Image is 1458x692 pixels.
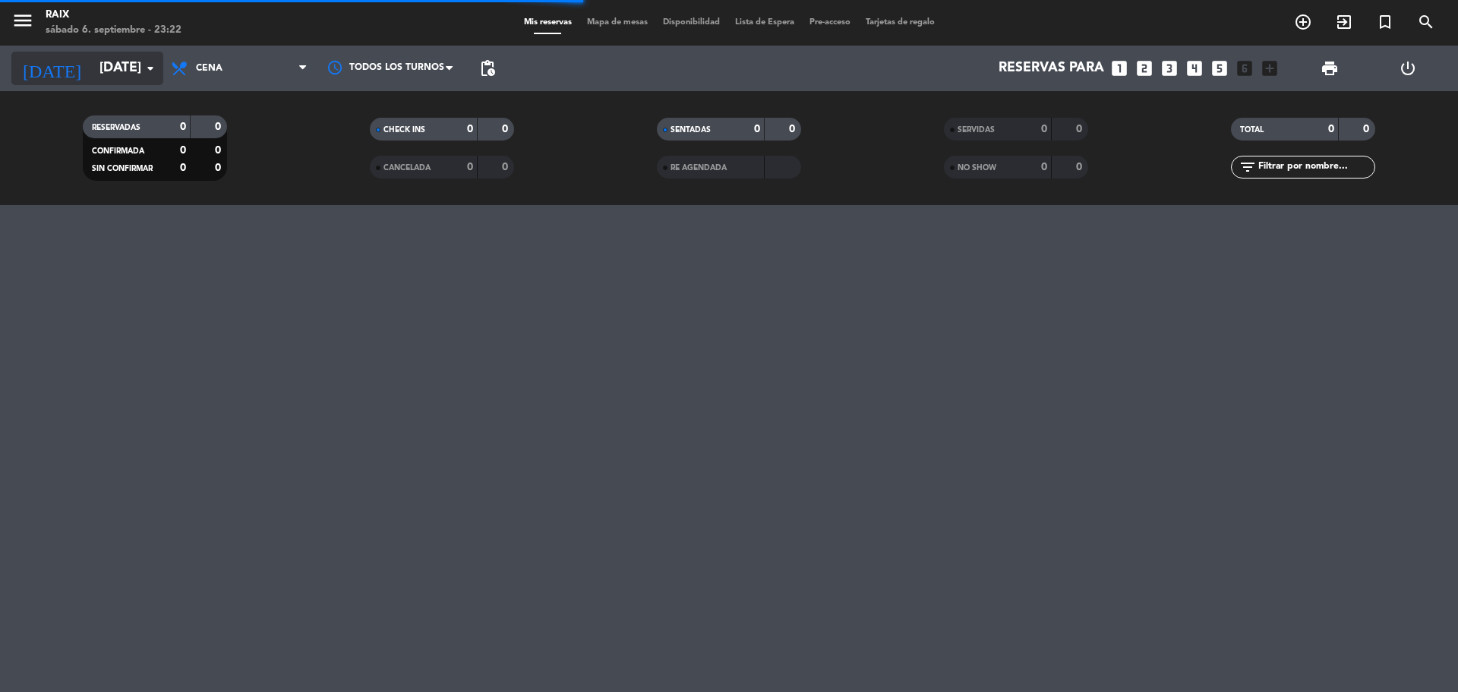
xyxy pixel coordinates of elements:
i: looks_3 [1160,58,1179,78]
strong: 0 [180,122,186,132]
i: looks_one [1109,58,1129,78]
span: CONFIRMADA [92,147,144,155]
strong: 0 [1328,124,1334,134]
button: menu [11,9,34,37]
strong: 0 [180,145,186,156]
span: print [1321,59,1339,77]
i: looks_two [1135,58,1154,78]
i: looks_6 [1235,58,1254,78]
i: menu [11,9,34,32]
strong: 0 [215,122,224,132]
span: Pre-acceso [802,18,858,27]
strong: 0 [502,162,511,172]
span: RESERVADAS [92,124,140,131]
strong: 0 [754,124,760,134]
span: Mapa de mesas [579,18,655,27]
div: sábado 6. septiembre - 23:22 [46,23,181,38]
i: filter_list [1239,158,1257,176]
strong: 0 [1076,162,1085,172]
span: TOTAL [1240,126,1264,134]
span: CHECK INS [383,126,425,134]
span: SENTADAS [671,126,711,134]
i: add_box [1260,58,1280,78]
span: RE AGENDADA [671,164,727,172]
i: turned_in_not [1376,13,1394,31]
div: LOG OUT [1368,46,1447,91]
i: search [1417,13,1435,31]
span: Lista de Espera [727,18,802,27]
strong: 0 [215,163,224,173]
span: CANCELADA [383,164,431,172]
span: Disponibilidad [655,18,727,27]
strong: 0 [215,145,224,156]
i: power_settings_new [1399,59,1417,77]
strong: 0 [789,124,798,134]
strong: 0 [502,124,511,134]
i: exit_to_app [1335,13,1353,31]
input: Filtrar por nombre... [1257,159,1374,175]
strong: 0 [467,124,473,134]
strong: 0 [1076,124,1085,134]
span: Reservas para [999,61,1104,76]
i: add_circle_outline [1294,13,1312,31]
i: looks_5 [1210,58,1229,78]
strong: 0 [467,162,473,172]
strong: 0 [1041,162,1047,172]
span: SERVIDAS [958,126,995,134]
strong: 0 [1041,124,1047,134]
span: pending_actions [478,59,497,77]
span: NO SHOW [958,164,996,172]
span: Tarjetas de regalo [858,18,942,27]
span: Cena [196,63,222,74]
div: RAIX [46,8,181,23]
strong: 0 [1363,124,1372,134]
strong: 0 [180,163,186,173]
span: SIN CONFIRMAR [92,165,153,172]
span: Mis reservas [516,18,579,27]
i: looks_4 [1185,58,1204,78]
i: arrow_drop_down [141,59,159,77]
i: [DATE] [11,52,92,85]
